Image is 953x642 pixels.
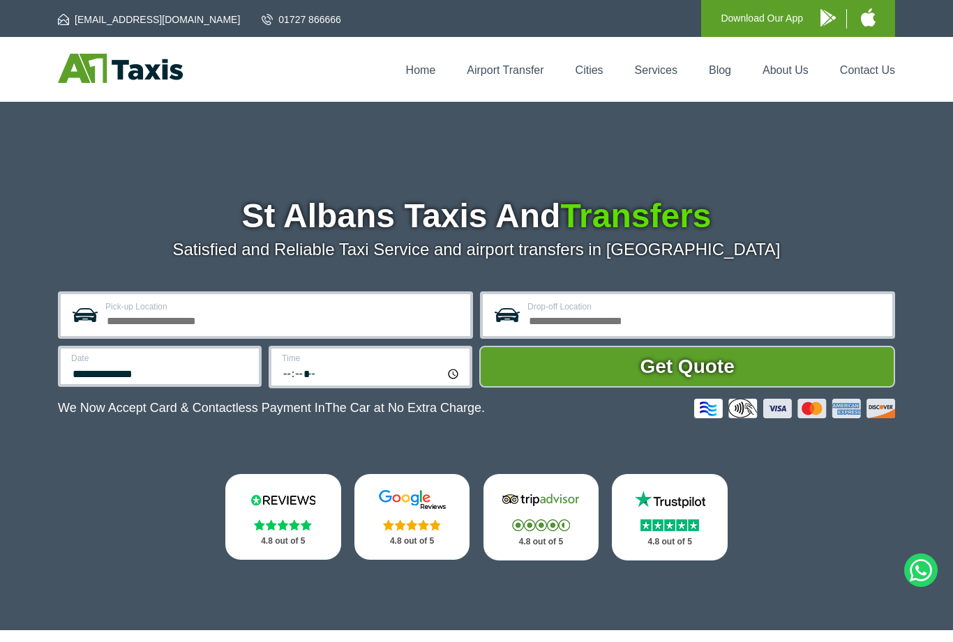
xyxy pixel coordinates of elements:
[58,13,240,26] a: [EMAIL_ADDRESS][DOMAIN_NAME]
[354,474,470,560] a: Google Stars 4.8 out of 5
[325,401,485,415] span: The Car at No Extra Charge.
[241,489,325,510] img: Reviews.io
[499,533,584,551] p: 4.8 out of 5
[861,8,876,26] img: A1 Taxis iPhone App
[721,10,803,27] p: Download Our App
[383,519,441,530] img: Stars
[635,64,677,76] a: Services
[479,346,895,388] button: Get Quote
[105,303,462,311] label: Pick-up Location
[254,519,312,530] img: Stars
[640,519,699,531] img: Stars
[71,354,250,362] label: Date
[370,489,454,510] img: Google
[225,474,341,560] a: Reviews.io Stars 4.8 out of 5
[694,399,895,418] img: Credit And Debit Cards
[763,64,809,76] a: About Us
[628,489,712,510] img: Trustpilot
[576,64,603,76] a: Cities
[58,401,485,415] p: We Now Accept Card & Contactless Payment In
[709,64,731,76] a: Blog
[820,9,836,26] img: A1 Taxis Android App
[58,199,895,233] h1: St Albans Taxis And
[840,64,895,76] a: Contact Us
[282,354,461,362] label: Time
[612,474,728,560] a: Trustpilot Stars 4.8 out of 5
[262,13,341,26] a: 01727 866666
[560,197,711,234] span: Transfers
[499,489,583,510] img: Tripadvisor
[406,64,436,76] a: Home
[467,64,543,76] a: Airport Transfer
[241,533,326,550] p: 4.8 out of 5
[58,240,895,259] p: Satisfied and Reliable Taxi Service and airport transfers in [GEOGRAPHIC_DATA]
[627,533,712,551] p: 4.8 out of 5
[483,474,599,560] a: Tripadvisor Stars 4.8 out of 5
[527,303,884,311] label: Drop-off Location
[512,519,570,531] img: Stars
[58,54,183,83] img: A1 Taxis St Albans LTD
[370,533,455,550] p: 4.8 out of 5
